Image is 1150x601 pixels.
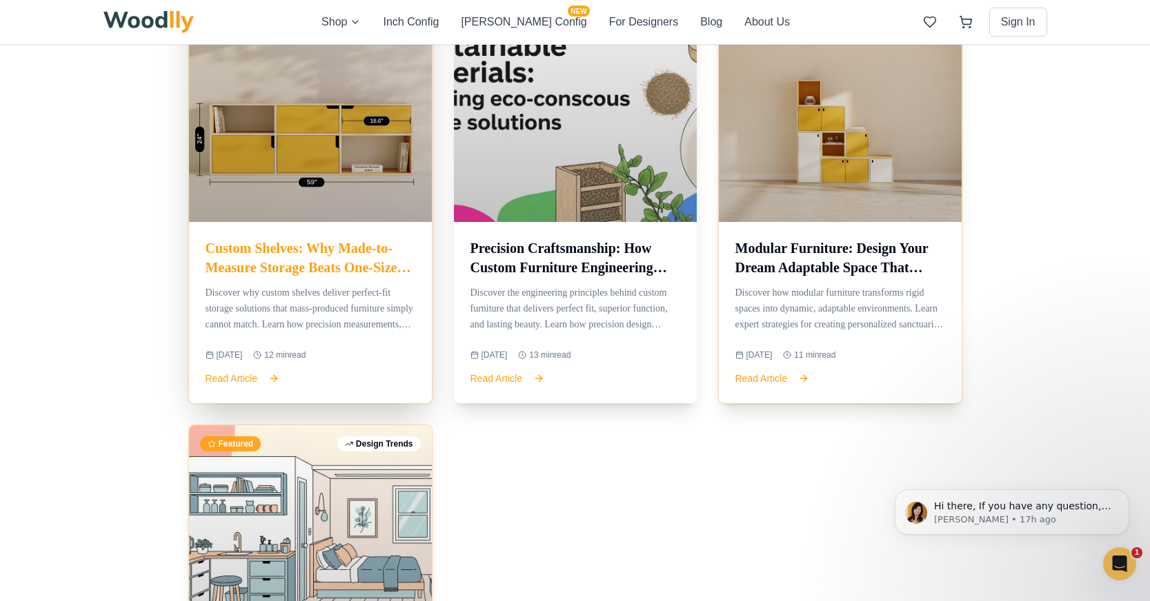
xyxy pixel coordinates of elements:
button: Read Article [735,371,809,385]
p: Discover the engineering principles behind custom furniture that delivers perfect fit, superior f... [470,285,680,332]
p: Discover why custom shelves deliver perfect-fit storage solutions that mass-produced furniture si... [206,285,415,332]
img: Woodlly [103,11,195,33]
iframe: Intercom notifications message [874,460,1150,564]
iframe: Intercom live chat [1103,547,1136,580]
span: 11 min read [794,349,835,360]
h3: Custom Shelves: Why Made-to-Measure Storage Beats One-Size-Fits-All Every Time [206,238,415,277]
button: Sign In [989,8,1047,37]
button: About Us [744,14,790,30]
span: [DATE] [746,349,773,360]
span: 13 min read [529,349,571,360]
span: [DATE] [217,349,243,360]
div: Design Trends [337,436,421,451]
span: 1 [1131,547,1142,558]
button: Blog [700,14,722,30]
button: Read Article [470,371,544,385]
span: 12 min read [264,349,306,360]
h3: Modular Furniture: Design Your Dream Adaptable Space That Evolves With Your Life [735,238,945,277]
button: For Designers [609,14,678,30]
button: Read Article [206,371,279,385]
span: [DATE] [482,349,508,360]
button: Inch Config [383,14,439,30]
h3: Precision Craftsmanship: How Custom Furniture Engineering Transforms Any Space Into a Design Mast... [470,238,680,277]
button: Shop [321,14,361,30]
button: [PERSON_NAME] ConfigNEW [461,14,586,30]
div: Featured [200,436,261,451]
span: NEW [568,6,589,17]
p: Discover how modular furniture transforms rigid spaces into dynamic, adaptable environments. Lear... [735,285,945,332]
